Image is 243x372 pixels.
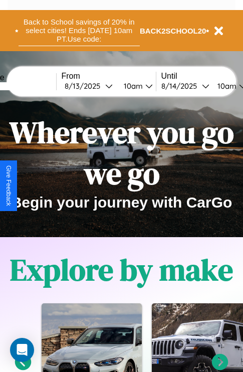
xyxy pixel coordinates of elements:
[10,249,233,290] h1: Explore by make
[65,81,105,91] div: 8 / 13 / 2025
[10,338,34,362] div: Open Intercom Messenger
[119,81,145,91] div: 10am
[116,81,156,91] button: 10am
[161,81,202,91] div: 8 / 14 / 2025
[62,72,156,81] label: From
[140,27,206,35] b: BACK2SCHOOL20
[19,15,140,46] button: Back to School savings of 20% in select cities! Ends [DATE] 10am PT.Use code:
[5,165,12,206] div: Give Feedback
[62,81,116,91] button: 8/13/2025
[212,81,239,91] div: 10am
